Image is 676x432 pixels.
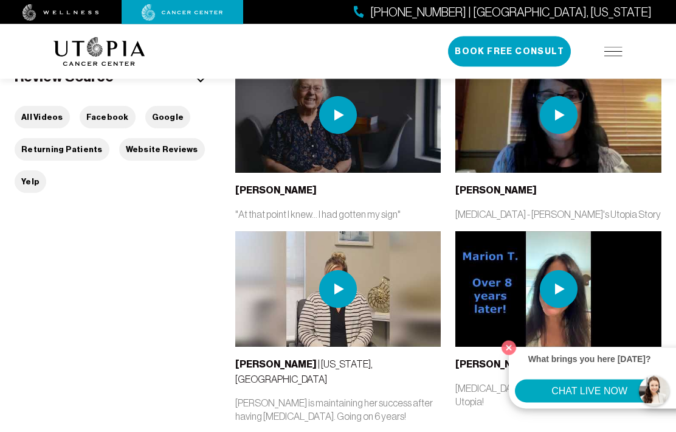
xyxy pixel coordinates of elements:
[142,4,223,21] img: cancer center
[455,208,661,221] p: [MEDICAL_DATA] - [PERSON_NAME]'s Utopia Story
[448,37,571,67] button: Book Free Consult
[528,354,651,364] strong: What brings you here [DATE]?
[15,171,46,193] button: Yelp
[22,4,99,21] img: wellness
[235,359,317,371] b: [PERSON_NAME]
[119,139,205,161] button: Website Reviews
[354,4,652,21] a: [PHONE_NUMBER] | [GEOGRAPHIC_DATA], [US_STATE]
[540,271,578,308] img: play icon
[604,47,623,57] img: icon-hamburger
[319,97,357,134] img: play icon
[455,359,537,371] b: [PERSON_NAME]
[195,77,206,83] img: icon
[15,139,109,161] button: Returning Patients
[235,208,441,221] p: "At that point I knew... I had gotten my sign"
[319,271,357,308] img: play icon
[455,58,661,173] img: thumbnail
[235,359,373,385] span: | [US_STATE], [GEOGRAPHIC_DATA]
[235,58,441,173] img: thumbnail
[80,106,136,129] button: Facebook
[540,97,578,134] img: play icon
[455,185,537,197] b: [PERSON_NAME]
[498,338,519,358] button: Close
[53,37,145,66] img: logo
[455,382,661,409] p: [MEDICAL_DATA] - [PERSON_NAME]'s Life after Utopia!
[235,232,441,347] img: thumbnail
[515,380,664,403] button: CHAT LIVE NOW
[235,397,441,423] p: [PERSON_NAME] is maintaining her success after having [MEDICAL_DATA]. Going on 6 years!
[235,185,317,197] b: [PERSON_NAME]
[145,106,191,129] button: Google
[15,106,70,129] button: All Videos
[370,4,652,21] span: [PHONE_NUMBER] | [GEOGRAPHIC_DATA], [US_STATE]
[455,232,661,347] img: thumbnail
